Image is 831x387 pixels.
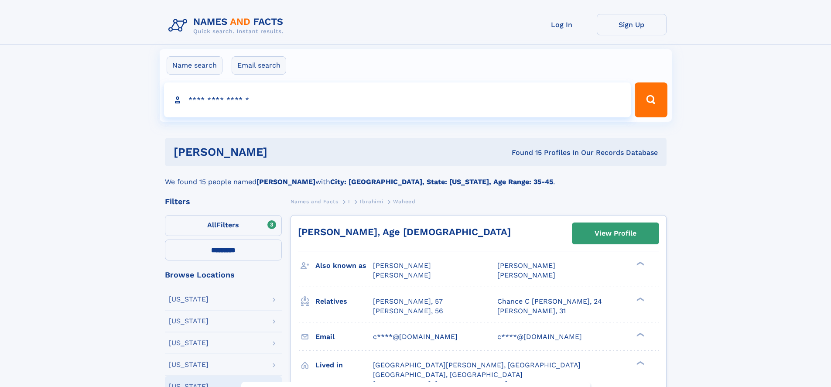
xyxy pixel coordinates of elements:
[169,339,209,346] div: [US_STATE]
[348,199,350,205] span: I
[256,178,315,186] b: [PERSON_NAME]
[634,261,645,267] div: ❯
[165,271,282,279] div: Browse Locations
[527,14,597,35] a: Log In
[169,296,209,303] div: [US_STATE]
[634,332,645,337] div: ❯
[167,56,222,75] label: Name search
[315,258,373,273] h3: Also known as
[497,271,555,279] span: [PERSON_NAME]
[330,178,553,186] b: City: [GEOGRAPHIC_DATA], State: [US_STATE], Age Range: 35-45
[315,294,373,309] h3: Relatives
[165,14,291,38] img: Logo Names and Facts
[298,226,511,237] a: [PERSON_NAME], Age [DEMOGRAPHIC_DATA]
[373,297,443,306] a: [PERSON_NAME], 57
[635,82,667,117] button: Search Button
[373,361,581,369] span: [GEOGRAPHIC_DATA][PERSON_NAME], [GEOGRAPHIC_DATA]
[360,199,383,205] span: Ibrahimi
[165,215,282,236] label: Filters
[572,223,659,244] a: View Profile
[164,82,631,117] input: search input
[232,56,286,75] label: Email search
[497,297,602,306] a: Chance C [PERSON_NAME], 24
[169,318,209,325] div: [US_STATE]
[165,198,282,205] div: Filters
[373,370,523,379] span: [GEOGRAPHIC_DATA], [GEOGRAPHIC_DATA]
[373,271,431,279] span: [PERSON_NAME]
[634,360,645,366] div: ❯
[348,196,350,207] a: I
[315,329,373,344] h3: Email
[373,306,443,316] a: [PERSON_NAME], 56
[291,196,339,207] a: Names and Facts
[315,358,373,373] h3: Lived in
[165,166,667,187] div: We found 15 people named with .
[597,14,667,35] a: Sign Up
[393,199,416,205] span: Waheed
[373,261,431,270] span: [PERSON_NAME]
[390,148,658,158] div: Found 15 Profiles In Our Records Database
[174,147,390,158] h1: [PERSON_NAME]
[169,361,209,368] div: [US_STATE]
[497,306,566,316] a: [PERSON_NAME], 31
[595,223,636,243] div: View Profile
[497,261,555,270] span: [PERSON_NAME]
[634,296,645,302] div: ❯
[360,196,383,207] a: Ibrahimi
[207,221,216,229] span: All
